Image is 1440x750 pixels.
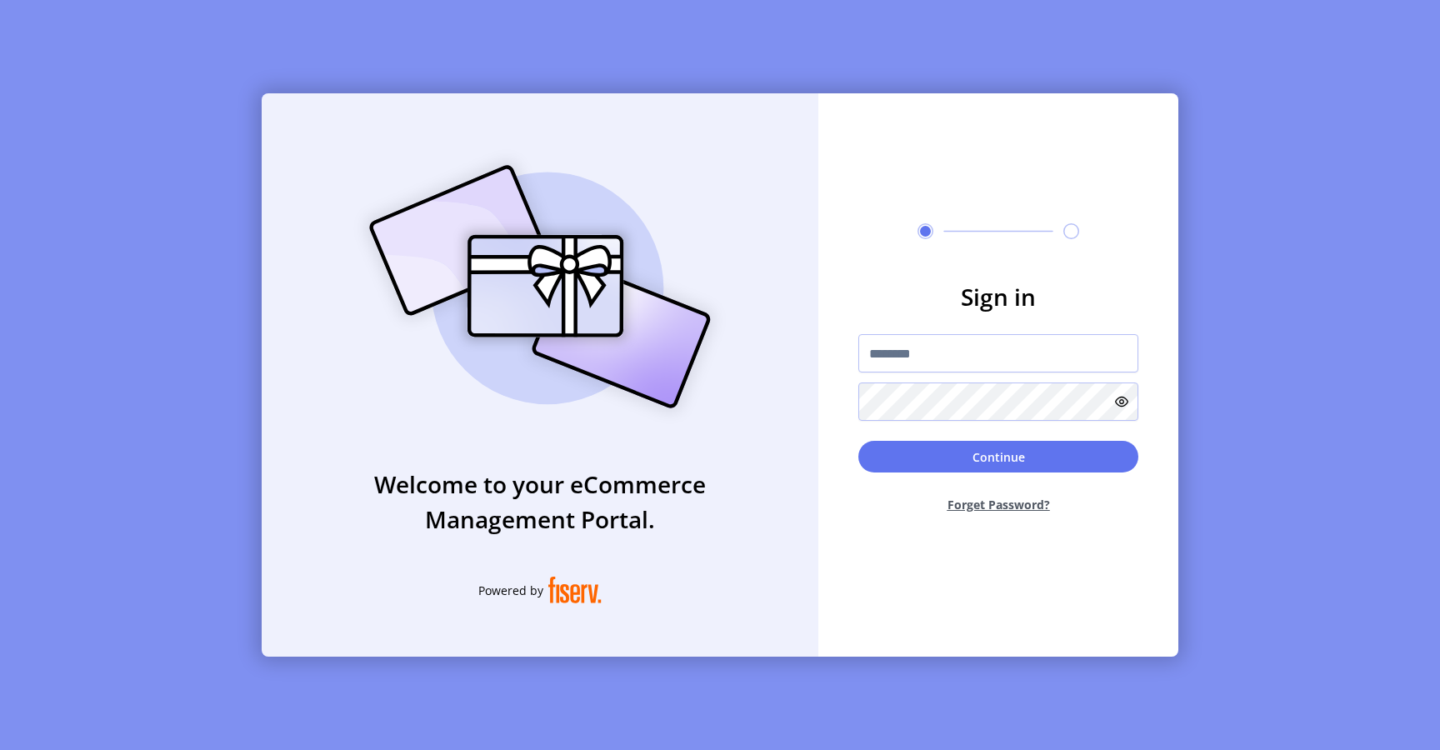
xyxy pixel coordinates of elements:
h3: Sign in [858,279,1138,314]
button: Continue [858,441,1138,472]
span: Powered by [478,582,543,599]
button: Forget Password? [858,482,1138,527]
img: card_Illustration.svg [344,147,736,427]
h3: Welcome to your eCommerce Management Portal. [262,467,818,537]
